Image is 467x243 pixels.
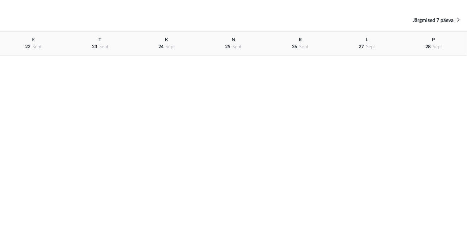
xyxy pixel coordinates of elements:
[32,45,42,49] span: sept
[366,38,368,42] span: L
[225,45,230,49] span: 25
[165,38,168,42] span: K
[432,38,435,42] span: P
[232,45,242,49] span: sept
[92,45,97,49] span: 23
[299,45,308,49] span: sept
[99,38,101,42] span: T
[232,38,235,42] span: N
[359,45,364,49] span: 27
[425,45,431,49] span: 28
[413,18,454,23] span: Järgmised 7 päeva
[32,38,35,42] span: E
[292,45,297,49] span: 26
[433,45,442,49] span: sept
[299,38,302,42] span: R
[25,45,30,49] span: 22
[366,45,375,49] span: sept
[413,16,460,24] a: Järgmised 7 päeva
[99,45,108,49] span: sept
[158,45,163,49] span: 24
[166,45,175,49] span: sept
